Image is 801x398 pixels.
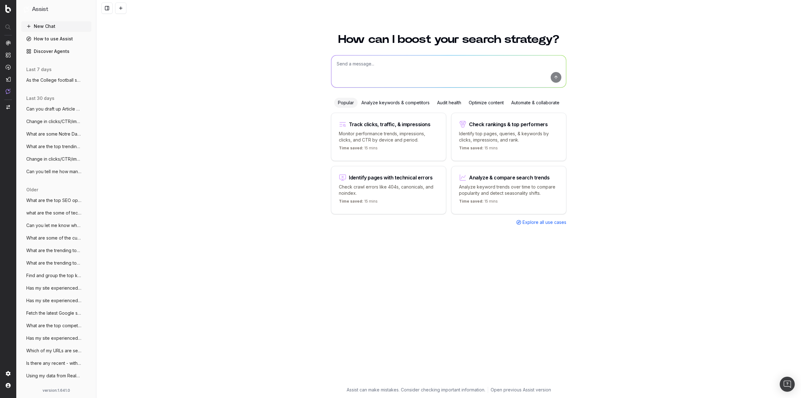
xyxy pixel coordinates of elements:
a: Explore all use cases [516,219,566,225]
button: Which of my URLs are seeing an increase [21,346,91,356]
img: Studio [6,77,11,82]
span: Time saved: [459,146,483,150]
span: What are the trending topics around notr [26,247,81,254]
img: Assist [24,6,29,12]
h1: Assist [32,5,48,14]
span: As the College football season kicks off [26,77,81,83]
button: Fetch the latest Google search results f [21,308,91,318]
span: Find and group the top keywords for Notr [26,272,81,279]
div: Track clicks, traffic, & impressions [349,122,431,127]
button: Change in clicks/CTR/impressions over la [21,154,91,164]
p: 15 mins [459,199,498,206]
span: Time saved: [339,146,363,150]
span: Has my site experienced a performance dr [26,335,81,341]
button: Is there any recent - within the last 10 [21,358,91,368]
button: I am trying to perform a core web vitals [21,383,91,393]
div: Audit health [433,98,465,108]
button: What are some Notre Dame schedule terms [21,129,91,139]
button: Using my data from RealKeywords - what a [21,371,91,381]
span: Change in clicks/CTR/impressions over la [26,118,81,125]
img: Intelligence [6,52,11,58]
span: Which of my URLs are seeing an increase [26,348,81,354]
span: What are some of the current seasonal tr [26,235,81,241]
span: Time saved: [459,199,483,204]
img: My account [6,383,11,388]
span: What are the top SEO opportunities on my [26,197,81,204]
p: Monitor performance trends, impressions, clicks, and CTR by device and period. [339,131,438,143]
div: Check rankings & top performers [469,122,548,127]
button: Can you tell me how many URLs on my site [21,167,91,177]
div: version: 1.641.0 [24,388,89,393]
button: Has my site experienced a performance dr [21,333,91,343]
div: Identify pages with technical errors [349,175,433,180]
span: last 7 days [26,66,52,73]
a: Discover Agents [21,46,91,56]
button: As the College football season kicks off [21,75,91,85]
p: Check crawl errors like 404s, canonicals, and noindex. [339,184,438,196]
img: Botify logo [5,5,11,13]
button: What are the top competitors ranking for [21,321,91,331]
button: Change in clicks/CTR/impressions over la [21,116,91,127]
h1: How can I boost your search strategy? [331,34,566,45]
p: Assist can make mistakes. Consider checking important information. [347,387,485,393]
button: Assist [24,5,89,14]
img: Assist [6,89,11,94]
p: 15 mins [339,199,378,206]
button: Find and group the top keywords for Notr [21,271,91,281]
span: Can you tell me how many URLs on my site [26,168,81,175]
img: Setting [6,371,11,376]
button: Has my site experienced a performance dr [21,296,91,306]
span: What are the top competitors ranking for [26,323,81,329]
span: Time saved: [339,199,363,204]
img: Analytics [6,40,11,45]
div: Open Intercom Messenger [780,377,795,392]
span: Can you draft up Article Schema for this [26,106,81,112]
div: Analyze & compare search trends [469,175,550,180]
p: 15 mins [459,146,498,153]
img: Activation [6,65,11,70]
button: Can you draft up Article Schema for this [21,104,91,114]
span: What are some Notre Dame schedule terms [26,131,81,137]
span: older [26,187,38,193]
span: What are the trending topics around notr [26,260,81,266]
div: Analyze keywords & competitors [358,98,433,108]
button: What are the trending topics around notr [21,246,91,256]
div: Automate & collaborate [508,98,563,108]
span: Using my data from RealKeywords - what a [26,373,81,379]
button: What are some of the current seasonal tr [21,233,91,243]
span: Can you let me know where my slowest ren [26,222,81,229]
button: Can you let me know where my slowest ren [21,220,91,230]
span: Has my site experienced a performance dr [26,285,81,291]
p: 15 mins [339,146,378,153]
div: Popular [334,98,358,108]
span: Fetch the latest Google search results f [26,310,81,316]
p: Analyze keyword trends over time to compare popularity and detect seasonality shifts. [459,184,559,196]
button: New Chat [21,21,91,31]
button: What are the top SEO opportunities on my [21,195,91,205]
p: Identify top pages, queries, & keywords by clicks, impressions, and rank. [459,131,559,143]
button: Has my site experienced a performance dr [21,283,91,293]
span: last 30 days [26,95,54,101]
span: I am trying to perform a core web vitals [26,385,81,391]
a: How to use Assist [21,34,91,44]
span: what are the some of technical SEO issue [26,210,81,216]
span: Change in clicks/CTR/impressions over la [26,156,81,162]
button: What are the trending topics around notr [21,258,91,268]
img: Switch project [6,105,10,109]
button: what are the some of technical SEO issue [21,208,91,218]
span: Is there any recent - within the last 10 [26,360,81,366]
div: Optimize content [465,98,508,108]
span: What are the top trending topics for Not [26,143,81,150]
span: Has my site experienced a performance dr [26,297,81,304]
span: Explore all use cases [523,219,566,225]
button: What are the top trending topics for Not [21,142,91,152]
a: Open previous Assist version [491,387,551,393]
